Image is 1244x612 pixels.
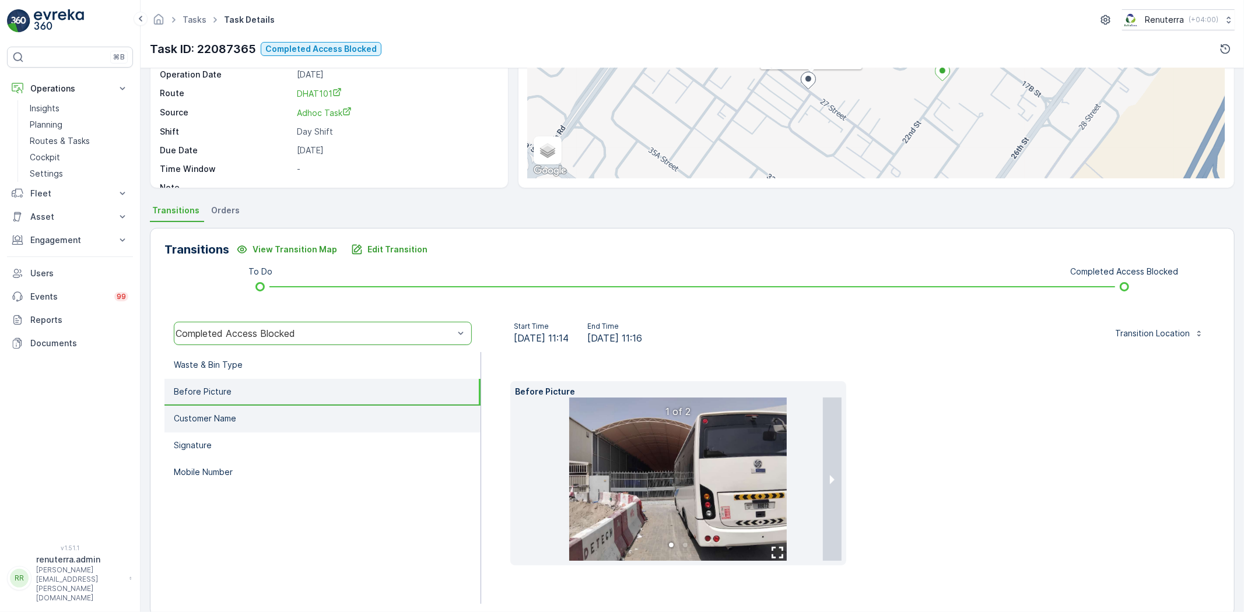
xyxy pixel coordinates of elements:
p: Before Picture [174,386,232,398]
li: slide item 1 [669,543,674,547]
span: v 1.51.1 [7,544,133,551]
p: Customer Name [174,413,236,424]
span: DHAT101 [297,89,342,99]
p: [DATE] [297,69,496,80]
img: 33faad6c53c24454bd0b30fabcca6a59.jpg [569,398,787,561]
p: Documents [30,337,128,349]
p: Fleet [30,188,110,199]
p: ( +04:00 ) [1189,15,1218,24]
p: - [297,182,496,194]
a: Events99 [7,285,133,308]
span: Transitions [152,205,199,216]
p: Insights [30,103,59,114]
button: Completed Access Blocked [261,42,381,56]
a: Settings [25,166,133,182]
img: logo_light-DOdMpM7g.png [34,9,84,33]
p: Transition Location [1115,328,1190,339]
p: Day Shift [297,126,496,138]
p: Time Window [160,163,292,175]
button: next slide / item [823,398,842,561]
p: Reports [30,314,128,326]
p: Mobile Number [174,466,233,478]
p: Note [160,182,292,194]
span: [DATE] 11:16 [587,331,642,345]
p: Operations [30,83,110,94]
p: Source [160,107,292,119]
p: Due Date [160,145,292,156]
button: Fleet [7,182,133,205]
p: ⌘B [113,52,125,62]
a: DHAT101 [297,87,496,100]
p: Operation Date [160,69,292,80]
p: Route [160,87,292,100]
a: Adhoc Task [297,107,496,119]
p: Engagement [30,234,110,246]
p: Edit Transition [367,244,427,255]
img: Google [531,163,569,178]
span: [DATE] 11:14 [514,331,569,345]
p: Completed Access Blocked [1070,266,1178,277]
li: slide item 2 [683,543,688,547]
p: 1 of 2 [663,403,693,420]
button: Renuterra(+04:00) [1122,9,1235,30]
p: Task ID: 22087365 [150,40,256,58]
button: Asset [7,205,133,228]
div: RR [10,569,29,588]
a: Insights [25,100,133,117]
button: Edit Transition [344,240,434,259]
p: [DATE] [297,145,496,156]
p: Start Time [514,322,569,331]
p: Settings [30,168,63,180]
p: [PERSON_NAME][EMAIL_ADDRESS][PERSON_NAME][DOMAIN_NAME] [36,565,124,603]
a: Tasks [183,15,206,24]
span: Adhoc Task [297,108,352,118]
button: View Transition Map [229,240,344,259]
a: Planning [25,117,133,133]
p: Events [30,291,107,303]
p: To Do [248,266,272,277]
p: Planning [30,119,62,131]
button: Operations [7,77,133,100]
p: - [297,163,496,175]
a: Layers [535,138,560,163]
p: Before Picture [515,386,842,398]
button: RRrenuterra.admin[PERSON_NAME][EMAIL_ADDRESS][PERSON_NAME][DOMAIN_NAME] [7,554,133,603]
a: Open this area in Google Maps (opens a new window) [531,163,569,178]
a: Routes & Tasks [25,133,133,149]
a: Users [7,262,133,285]
p: Routes & Tasks [30,135,90,147]
p: Cockpit [30,152,60,163]
p: View Transition Map [253,244,337,255]
button: Engagement [7,228,133,252]
p: Shift [160,126,292,138]
img: Screenshot_2024-07-26_at_13.33.01.png [1122,13,1140,26]
p: Waste & Bin Type [174,359,243,371]
a: Homepage [152,17,165,27]
a: Reports [7,308,133,332]
p: Transitions [164,241,229,258]
img: logo [7,9,30,33]
a: Documents [7,332,133,355]
p: Completed Access Blocked [265,43,377,55]
span: Task Details [222,14,277,26]
p: Asset [30,211,110,223]
p: 99 [117,292,126,301]
p: renuterra.admin [36,554,124,565]
p: Users [30,268,128,279]
p: Renuterra [1145,14,1184,26]
p: Signature [174,439,212,451]
p: End Time [587,322,642,331]
div: Completed Access Blocked [176,328,454,339]
span: Orders [211,205,240,216]
button: Transition Location [1108,324,1211,343]
a: Cockpit [25,149,133,166]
